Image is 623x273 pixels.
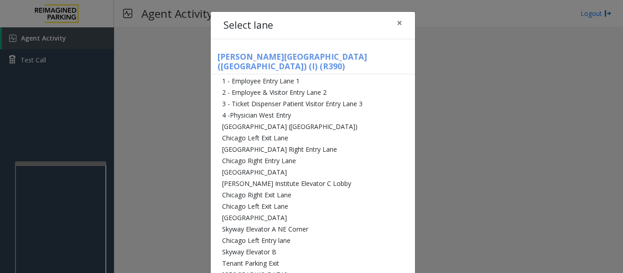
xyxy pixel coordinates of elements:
[397,16,402,29] span: ×
[211,132,415,144] li: Chicago Left Exit Lane
[211,155,415,166] li: Chicago Right Entry Lane
[211,201,415,212] li: Chicago Left Exit Lane
[211,246,415,258] li: Skyway Elevator B
[211,258,415,269] li: Tenant Parking Exit
[211,223,415,235] li: Skyway Elevator A NE Corner
[211,109,415,121] li: 4 -Physician West Entry
[211,75,415,87] li: 1 - Employee Entry Lane 1
[211,189,415,201] li: Chicago Right Exit Lane
[211,178,415,189] li: [PERSON_NAME] Institute Elevator C Lobby
[211,121,415,132] li: [GEOGRAPHIC_DATA] ([GEOGRAPHIC_DATA])
[211,166,415,178] li: [GEOGRAPHIC_DATA]
[211,144,415,155] li: [GEOGRAPHIC_DATA] Right Entry Lane
[211,212,415,223] li: [GEOGRAPHIC_DATA]
[211,87,415,98] li: 2 - Employee & Visitor Entry Lane 2
[211,52,415,74] h5: [PERSON_NAME][GEOGRAPHIC_DATA] ([GEOGRAPHIC_DATA]) (I) (R390)
[211,235,415,246] li: Chicago Left Entry lane
[223,18,273,33] h4: Select lane
[390,12,409,34] button: Close
[211,98,415,109] li: 3 - Ticket Dispenser Patient Visitor Entry Lane 3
